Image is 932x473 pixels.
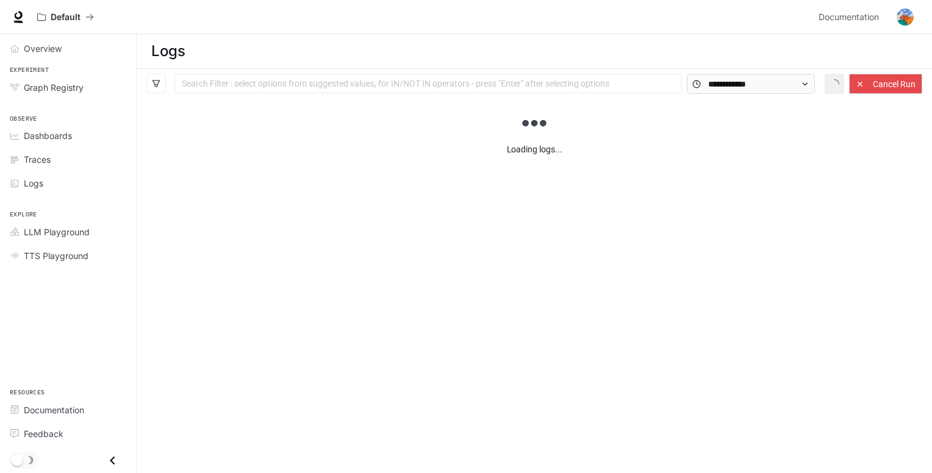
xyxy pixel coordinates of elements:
img: User avatar [897,9,914,26]
span: Documentation [24,404,84,416]
span: loading [830,79,839,89]
a: TTS Playground [5,245,131,266]
span: Dashboards [24,129,72,142]
span: LLM Playground [24,226,90,238]
a: Graph Registry [5,77,131,98]
a: Logs [5,172,131,194]
a: Traces [5,149,131,170]
span: Documentation [819,10,879,25]
span: Graph Registry [24,81,84,94]
span: Traces [24,153,51,166]
article: Loading logs... [507,143,562,156]
span: Feedback [24,427,63,440]
button: filter [146,74,166,93]
a: Documentation [814,5,888,29]
a: LLM Playground [5,221,131,243]
a: Overview [5,38,131,59]
a: Dashboards [5,125,131,146]
span: Overview [24,42,62,55]
a: Documentation [5,399,131,421]
button: All workspaces [32,5,99,29]
h1: Logs [151,39,185,63]
a: Feedback [5,423,131,444]
button: Cancel Run [849,74,922,94]
button: User avatar [893,5,917,29]
button: Close drawer [99,448,126,473]
span: filter [152,79,160,88]
span: TTS Playground [24,249,88,262]
p: Default [51,12,81,23]
span: Logs [24,177,43,190]
span: Cancel Run [873,77,916,91]
span: Dark mode toggle [11,453,23,466]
